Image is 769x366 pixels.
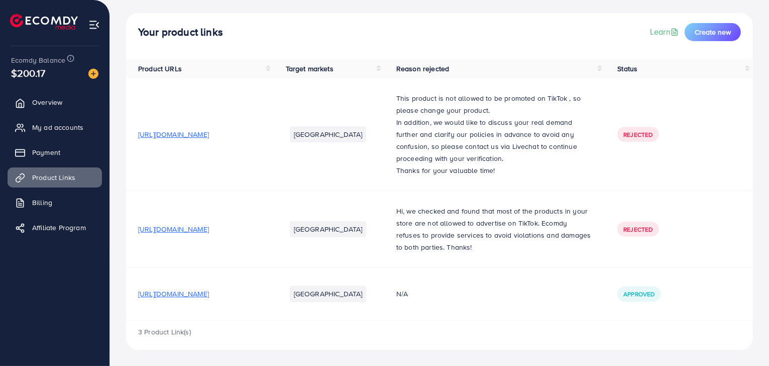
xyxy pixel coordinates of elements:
[290,221,367,237] li: [GEOGRAPHIC_DATA]
[695,27,731,37] span: Create new
[650,26,681,38] a: Learn
[138,289,209,299] span: [URL][DOMAIN_NAME]
[396,205,593,253] p: Hi, we checked and found that most of the products in your store are not allowed to advertise on ...
[286,64,334,74] span: Target markets
[396,92,593,116] p: This product is not allowed to be promoted on TikTok , so please change your product.
[32,122,83,132] span: My ad accounts
[138,26,223,39] h4: Your product links
[11,66,45,80] span: $200.17
[32,97,62,107] span: Overview
[11,55,65,65] span: Ecomdy Balance
[396,116,593,164] p: In addition, we would like to discuss your real demand further and clarify our policies in advanc...
[396,289,408,299] span: N/A
[138,224,209,234] span: [URL][DOMAIN_NAME]
[32,198,52,208] span: Billing
[290,286,367,302] li: [GEOGRAPHIC_DATA]
[88,19,100,31] img: menu
[396,164,593,176] p: Thanks for your valuable time!
[8,117,102,137] a: My ad accounts
[623,130,652,139] span: Rejected
[617,64,637,74] span: Status
[396,64,449,74] span: Reason rejected
[32,223,86,233] span: Affiliate Program
[623,225,652,234] span: Rejected
[10,14,78,30] img: logo
[685,23,741,41] button: Create new
[8,92,102,112] a: Overview
[726,321,761,358] iframe: Chat
[8,218,102,238] a: Affiliate Program
[8,167,102,188] a: Product Links
[32,147,60,157] span: Payment
[8,193,102,213] a: Billing
[623,290,654,298] span: Approved
[8,142,102,162] a: Payment
[290,126,367,142] li: [GEOGRAPHIC_DATA]
[138,327,191,337] span: 3 Product Link(s)
[138,64,182,74] span: Product URLs
[88,69,98,79] img: image
[32,172,75,182] span: Product Links
[138,129,209,139] span: [URL][DOMAIN_NAME]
